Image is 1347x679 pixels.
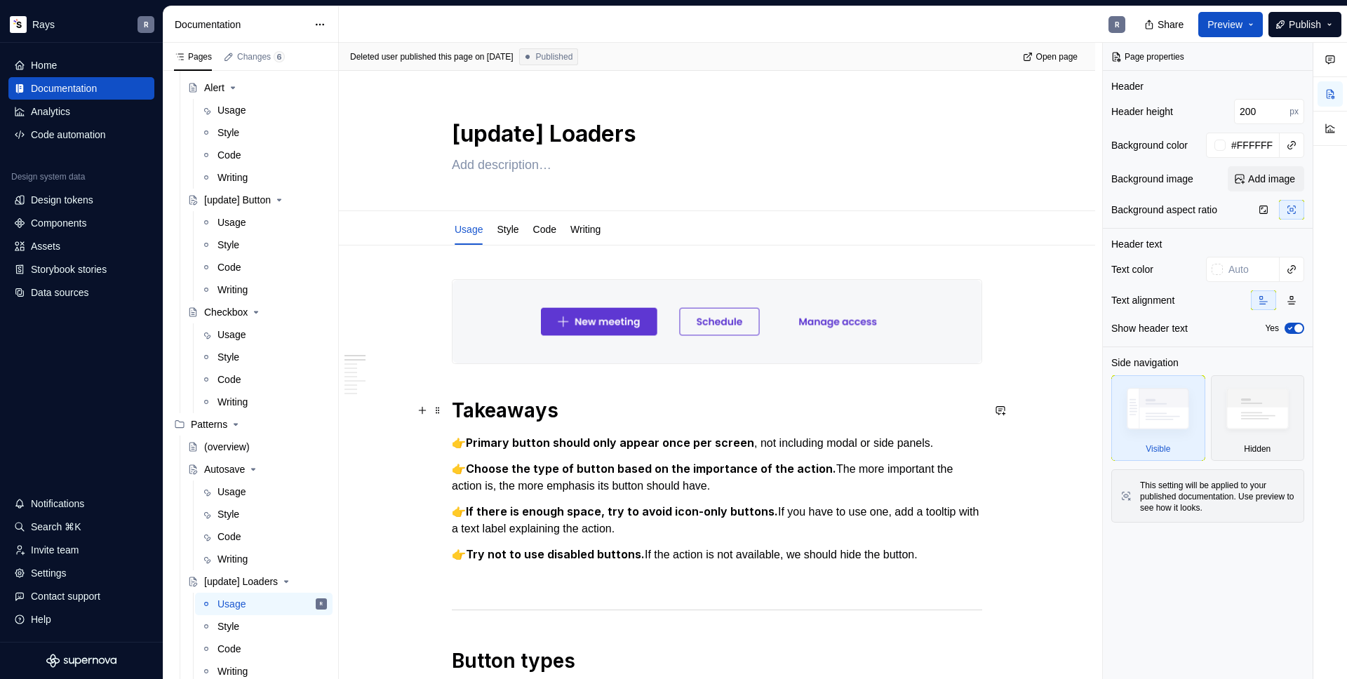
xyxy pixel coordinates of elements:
[182,76,333,99] a: Alert
[195,368,333,391] a: Code
[195,166,333,189] a: Writing
[8,54,154,76] a: Home
[46,654,116,668] svg: Supernova Logo
[8,539,154,561] a: Invite team
[168,413,333,436] div: Patterns
[217,619,239,633] div: Style
[204,462,245,476] div: Autosave
[350,51,398,62] span: Deleted user
[533,224,556,235] a: Code
[31,105,70,119] div: Analytics
[217,552,248,566] div: Writing
[1198,12,1263,37] button: Preview
[1248,172,1295,186] span: Add image
[182,189,333,211] a: [update] Button
[195,99,333,121] a: Usage
[195,593,333,615] a: UsageR
[452,434,982,452] p: 👉 , not including modal or side panels.
[31,543,79,557] div: Invite team
[1211,375,1305,461] div: Hidden
[174,51,212,62] div: Pages
[217,215,246,229] div: Usage
[1111,321,1188,335] div: Show header text
[1244,443,1271,455] div: Hidden
[449,117,979,151] textarea: [update] Loaders
[31,497,84,511] div: Notifications
[1111,237,1162,251] div: Header text
[8,189,154,211] a: Design tokens
[400,51,513,62] div: published this page on [DATE]
[8,516,154,538] button: Search ⌘K
[204,81,224,95] div: Alert
[217,597,246,611] div: Usage
[1111,293,1174,307] div: Text alignment
[452,546,982,563] p: 👉 If the action is not available, we should hide the button.
[217,170,248,184] div: Writing
[204,440,250,454] div: (overview)
[449,214,488,243] div: Usage
[1140,480,1295,513] div: This setting will be applied to your published documentation. Use preview to see how it looks.
[217,126,239,140] div: Style
[1158,18,1184,32] span: Share
[195,323,333,346] a: Usage
[1115,19,1120,30] div: R
[1146,443,1170,455] div: Visible
[466,436,754,450] strong: Primary button should only appear once per screen
[32,18,55,32] div: Rays
[1265,323,1279,334] label: Yes
[497,224,518,235] a: Style
[217,642,241,656] div: Code
[1289,18,1321,32] span: Publish
[1111,203,1217,217] div: Background aspect ratio
[195,121,333,144] a: Style
[204,574,278,589] div: [update] Loaders
[217,530,241,544] div: Code
[1289,106,1299,117] p: px
[195,525,333,548] a: Code
[8,212,154,234] a: Components
[570,224,601,235] a: Writing
[217,238,239,252] div: Style
[175,18,307,32] div: Documentation
[195,548,333,570] a: Writing
[31,81,97,95] div: Documentation
[195,503,333,525] a: Style
[217,372,241,386] div: Code
[452,503,982,537] p: 👉 If you have to use one, add a tooltip with a text label explaining the action.
[1268,12,1341,37] button: Publish
[466,462,836,476] strong: Choose the type of button based on the importance of the action.
[31,128,106,142] div: Code automation
[217,395,248,409] div: Writing
[452,398,982,423] h1: Takeaways
[452,460,982,495] p: 👉 The more important the action is, the more emphasis its button should have.
[217,260,241,274] div: Code
[217,664,248,678] div: Writing
[31,262,107,276] div: Storybook stories
[31,612,51,626] div: Help
[195,346,333,368] a: Style
[237,51,285,62] div: Changes
[31,589,100,603] div: Contact support
[204,305,248,319] div: Checkbox
[1036,51,1078,62] span: Open page
[491,214,524,243] div: Style
[217,485,246,499] div: Usage
[10,16,27,33] img: 6d3517f2-c9be-42ef-a17d-43333b4a1852.png
[452,648,982,673] h1: Button types
[1019,47,1084,67] a: Open page
[466,547,645,561] strong: Try not to use disabled buttons.
[11,171,85,182] div: Design system data
[217,148,241,162] div: Code
[182,570,333,593] a: [update] Loaders
[195,256,333,278] a: Code
[144,19,149,30] div: R
[182,458,333,480] a: Autosave
[195,211,333,234] a: Usage
[1223,257,1280,282] input: Auto
[8,608,154,631] button: Help
[1111,105,1173,119] div: Header height
[31,520,81,534] div: Search ⌘K
[1111,172,1193,186] div: Background image
[8,492,154,515] button: Notifications
[528,214,562,243] div: Code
